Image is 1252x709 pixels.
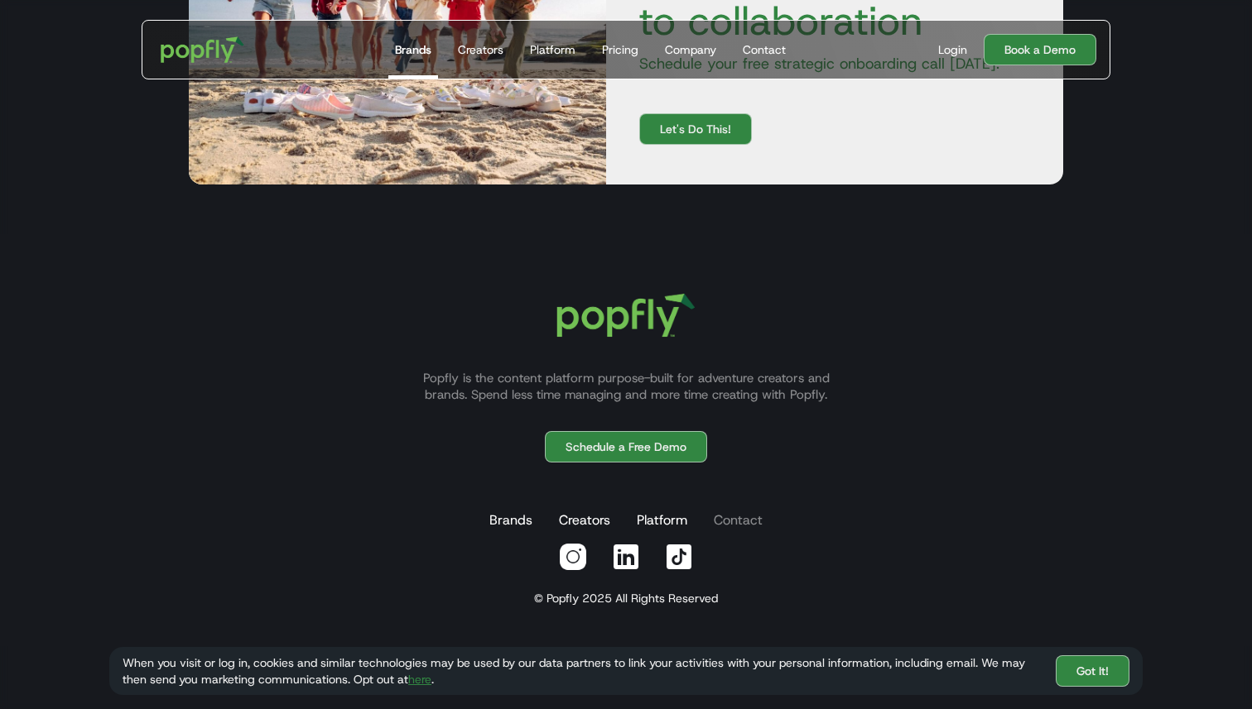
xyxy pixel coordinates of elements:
a: Login [932,41,974,58]
a: Got It! [1056,655,1129,687]
a: here [408,672,431,687]
div: Pricing [602,41,638,58]
a: Book a Demo [984,34,1096,65]
div: Login [938,41,967,58]
a: Creators [451,21,510,79]
div: Company [665,41,716,58]
div: © Popfly 2025 All Rights Reserved [534,590,718,606]
div: Contact [743,41,786,58]
a: Brands [388,21,438,79]
a: Platform [633,504,691,537]
div: Creators [458,41,503,58]
a: home [149,25,256,74]
p: Popfly is the content platform purpose-built for adventure creators and brands. Spend less time m... [402,370,850,403]
a: Schedule a Free Demo [545,431,707,462]
a: Platform [523,21,582,79]
a: Pricing [595,21,645,79]
a: Company [658,21,723,79]
div: Platform [530,41,575,58]
a: Contact [710,504,766,537]
div: When you visit or log in, cookies and similar technologies may be used by our data partners to li... [123,654,1043,687]
a: Creators [556,504,614,537]
div: Brands [395,41,431,58]
a: Brands [486,504,536,537]
a: Contact [736,21,792,79]
a: Let's Do This! [639,113,752,145]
